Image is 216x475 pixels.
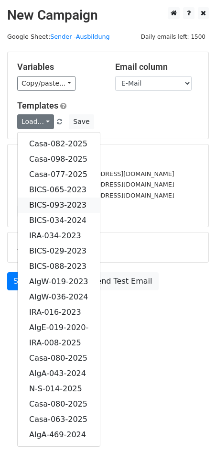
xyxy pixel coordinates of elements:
h2: New Campaign [7,7,209,23]
small: [PERSON_NAME][EMAIL_ADDRESS][DOMAIN_NAME] [17,192,174,199]
a: AlgA-043-2024 [18,366,100,381]
iframe: Chat Widget [168,429,216,475]
a: Casa-080-2025 [18,351,100,366]
a: IRA-034-2023 [18,228,100,243]
a: Casa-063-2025 [18,412,100,427]
a: Sender -Ausbildung [50,33,110,40]
h5: 1484 Recipients [17,154,199,165]
a: Casa-082-2025 [18,136,100,152]
h5: Variables [17,62,101,72]
small: [PERSON_NAME][EMAIL_ADDRESS][DOMAIN_NAME] [17,170,174,177]
div: Chat-Widget [168,429,216,475]
a: BICS-029-2023 [18,243,100,259]
a: AlgW-036-2024 [18,289,100,305]
small: Google Sheet: [7,33,110,40]
a: IRA-016-2023 [18,305,100,320]
a: Copy/paste... [17,76,76,91]
a: BICS-088-2023 [18,259,100,274]
a: BICS-065-2023 [18,182,100,198]
a: Casa-077-2025 [18,167,100,182]
a: BICS-093-2023 [18,198,100,213]
a: Send Test Email [86,272,158,290]
button: Save [69,114,94,129]
a: AlgW-019-2023 [18,274,100,289]
a: Casa-098-2025 [18,152,100,167]
a: BICS-034-2024 [18,213,100,228]
a: IRA-008-2025 [18,335,100,351]
a: N-S-014-2025 [18,381,100,397]
h5: Advanced [17,242,199,253]
a: Send [7,272,39,290]
h5: Email column [115,62,199,72]
a: Load... [17,114,54,129]
a: Templates [17,100,58,110]
span: Daily emails left: 1500 [138,32,209,42]
a: AlgA-469-2024 [18,427,100,442]
small: [PERSON_NAME][EMAIL_ADDRESS][DOMAIN_NAME] [17,181,174,188]
a: AlgE-019-2020- [18,320,100,335]
a: Casa-080-2025 [18,397,100,412]
a: Daily emails left: 1500 [138,33,209,40]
